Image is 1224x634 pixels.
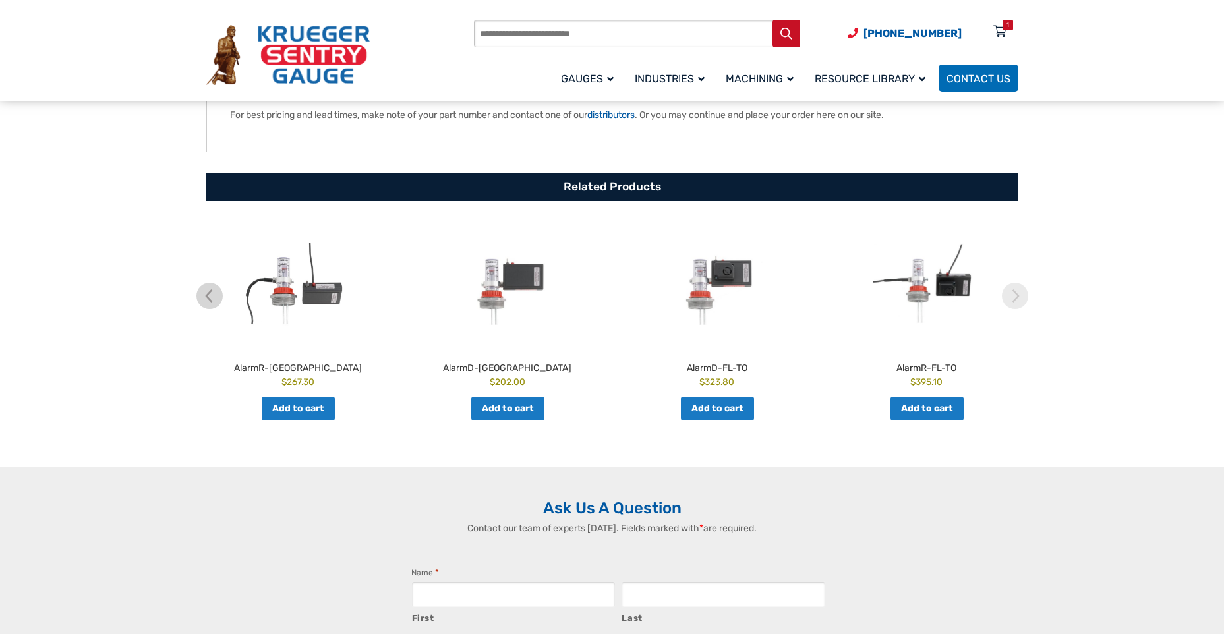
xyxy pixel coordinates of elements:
p: Contact our team of experts [DATE]. Fields marked with are required. [398,521,827,535]
p: For best pricing and lead times, make note of your part number and contact one of our . Or you ma... [230,108,995,122]
h2: AlarmR-FL-TO [825,357,1028,375]
a: AlarmR-[GEOGRAPHIC_DATA] $267.30 [196,221,399,389]
img: chevron-right.svg [1002,283,1028,309]
h2: Ask Us A Question [206,498,1018,518]
bdi: 395.10 [910,376,943,387]
h2: Related Products [206,173,1018,201]
span: $ [910,376,916,387]
bdi: 323.80 [699,376,734,387]
img: Krueger Sentry Gauge [206,25,370,86]
span: $ [490,376,495,387]
h2: AlarmR-[GEOGRAPHIC_DATA] [196,357,399,375]
bdi: 202.00 [490,376,525,387]
a: Phone Number (920) 434-8860 [848,25,962,42]
a: Resource Library [807,63,939,94]
a: Add to cart: “AlarmR-FL” [262,397,335,420]
span: Machining [726,72,794,85]
a: AlarmD-[GEOGRAPHIC_DATA] $202.00 [406,221,609,389]
a: Contact Us [939,65,1018,92]
span: Contact Us [947,72,1010,85]
a: AlarmR-FL-TO $395.10 [825,221,1028,389]
img: chevron-left.svg [196,283,223,309]
a: Machining [718,63,807,94]
span: Gauges [561,72,614,85]
span: $ [699,376,705,387]
label: First [412,608,616,625]
a: AlarmD-FL-TO $323.80 [616,221,819,389]
a: Add to cart: “AlarmR-FL-TO” [890,397,964,420]
a: Industries [627,63,718,94]
span: $ [281,376,287,387]
a: Add to cart: “AlarmD-FL-TO” [681,397,754,420]
h2: AlarmD-FL-TO [616,357,819,375]
img: AlarmD-FL-TO [616,221,819,346]
a: distributors [587,109,635,121]
span: [PHONE_NUMBER] [863,27,962,40]
div: 1 [1006,20,1009,30]
span: Resource Library [815,72,925,85]
a: Gauges [553,63,627,94]
span: Industries [635,72,705,85]
img: AlarmR-FL-TO [825,221,1028,346]
img: AlarmR-FL [196,221,399,346]
img: AlarmD-FL [406,221,609,346]
label: Last [622,608,825,625]
a: Add to cart: “AlarmD-FL” [471,397,544,420]
legend: Name [411,566,439,579]
bdi: 267.30 [281,376,314,387]
h2: AlarmD-[GEOGRAPHIC_DATA] [406,357,609,375]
